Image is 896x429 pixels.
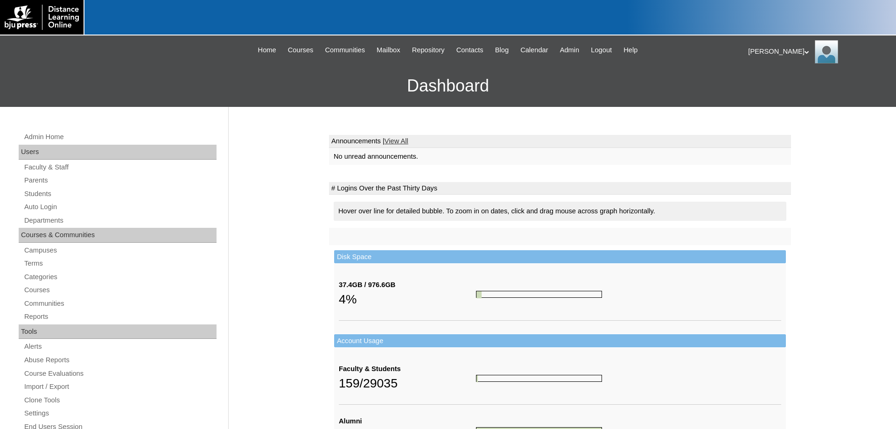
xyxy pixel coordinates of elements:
span: Mailbox [377,45,400,56]
a: Clone Tools [23,394,217,406]
a: Settings [23,408,217,419]
span: Repository [412,45,445,56]
span: Admin [560,45,580,56]
span: Blog [495,45,509,56]
div: Hover over line for detailed bubble. To zoom in on dates, click and drag mouse across graph horiz... [334,202,786,221]
a: Admin [555,45,584,56]
div: Alumni [339,416,476,426]
div: 4% [339,290,476,309]
a: Communities [320,45,370,56]
div: Tools [19,324,217,339]
a: Reports [23,311,217,323]
div: 159/29035 [339,374,476,393]
a: View All [385,137,408,145]
a: Communities [23,298,217,309]
td: # Logins Over the Past Thirty Days [329,182,791,195]
h3: Dashboard [5,65,891,107]
a: Blog [490,45,513,56]
a: Alerts [23,341,217,352]
span: Courses [288,45,314,56]
span: Logout [591,45,612,56]
a: Admin Home [23,131,217,143]
div: Users [19,145,217,160]
div: Faculty & Students [339,364,476,374]
span: Help [623,45,637,56]
div: [PERSON_NAME] [748,40,887,63]
a: Help [619,45,642,56]
a: Courses [283,45,318,56]
span: Calendar [520,45,548,56]
span: Contacts [456,45,483,56]
a: Calendar [516,45,553,56]
div: Courses & Communities [19,228,217,243]
span: Home [258,45,276,56]
a: Logout [586,45,616,56]
td: Announcements | [329,135,791,148]
td: Account Usage [334,334,786,348]
a: Courses [23,284,217,296]
a: Terms [23,258,217,269]
a: Students [23,188,217,200]
a: Campuses [23,245,217,256]
a: Auto Login [23,201,217,213]
a: Home [253,45,281,56]
td: Disk Space [334,250,786,264]
img: logo-white.png [5,5,79,30]
a: Course Evaluations [23,368,217,380]
a: Repository [407,45,449,56]
a: Categories [23,271,217,283]
a: Faculty & Staff [23,162,217,173]
a: Mailbox [372,45,405,56]
a: Departments [23,215,217,226]
a: Contacts [452,45,488,56]
span: Communities [325,45,365,56]
td: No unread announcements. [329,148,791,165]
a: Import / Export [23,381,217,393]
a: Abuse Reports [23,354,217,366]
img: Pam Miller / Distance Learning Online Staff [815,40,838,63]
a: Parents [23,175,217,186]
div: 37.4GB / 976.6GB [339,280,476,290]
